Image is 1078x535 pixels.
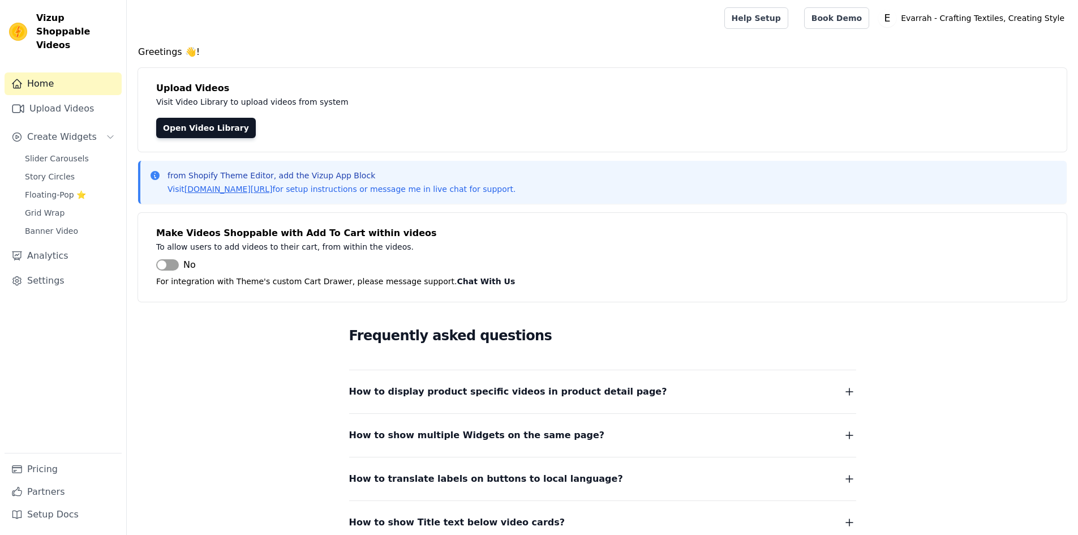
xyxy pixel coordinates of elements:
[18,223,122,239] a: Banner Video
[25,207,65,219] span: Grid Wrap
[168,170,516,181] p: from Shopify Theme Editor, add the Vizup App Block
[878,8,1069,28] button: E Evarrah - Crafting Textiles, Creating Style
[183,258,196,272] span: No
[349,427,605,443] span: How to show multiple Widgets on the same page?
[138,45,1067,59] h4: Greetings 👋!
[349,427,856,443] button: How to show multiple Widgets on the same page?
[156,118,256,138] a: Open Video Library
[36,11,117,52] span: Vizup Shoppable Videos
[349,324,856,347] h2: Frequently asked questions
[25,153,89,164] span: Slider Carousels
[184,185,273,194] a: [DOMAIN_NAME][URL]
[156,258,196,272] button: No
[804,7,869,29] a: Book Demo
[5,503,122,526] a: Setup Docs
[156,226,1049,240] h4: Make Videos Shoppable with Add To Cart within videos
[896,8,1069,28] p: Evarrah - Crafting Textiles, Creating Style
[18,151,122,166] a: Slider Carousels
[349,384,667,400] span: How to display product specific videos in product detail page?
[18,187,122,203] a: Floating-Pop ⭐
[156,275,1049,288] p: For integration with Theme's custom Cart Drawer, please message support.
[884,12,891,24] text: E
[18,169,122,185] a: Story Circles
[18,205,122,221] a: Grid Wrap
[5,458,122,481] a: Pricing
[5,72,122,95] a: Home
[349,515,565,530] span: How to show Title text below video cards?
[9,23,27,41] img: Vizup
[156,95,663,109] p: Visit Video Library to upload videos from system
[724,7,788,29] a: Help Setup
[457,275,516,288] button: Chat With Us
[5,245,122,267] a: Analytics
[5,481,122,503] a: Partners
[349,384,856,400] button: How to display product specific videos in product detail page?
[27,130,97,144] span: Create Widgets
[156,82,1049,95] h4: Upload Videos
[168,183,516,195] p: Visit for setup instructions or message me in live chat for support.
[25,225,78,237] span: Banner Video
[349,471,623,487] span: How to translate labels on buttons to local language?
[349,515,856,530] button: How to show Title text below video cards?
[5,269,122,292] a: Settings
[349,471,856,487] button: How to translate labels on buttons to local language?
[156,240,663,254] p: To allow users to add videos to their cart, from within the videos.
[5,97,122,120] a: Upload Videos
[5,126,122,148] button: Create Widgets
[25,171,75,182] span: Story Circles
[25,189,86,200] span: Floating-Pop ⭐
